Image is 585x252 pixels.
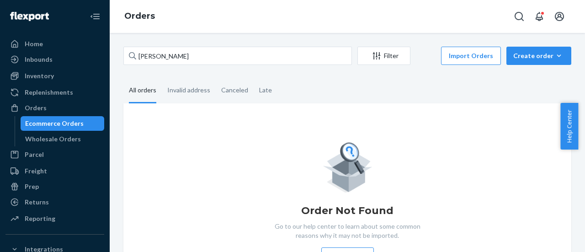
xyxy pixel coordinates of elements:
[5,101,104,115] a: Orders
[5,69,104,83] a: Inventory
[506,47,571,65] button: Create order
[25,134,81,144] div: Wholesale Orders
[86,7,104,26] button: Close Navigation
[5,52,104,67] a: Inbounds
[25,71,54,80] div: Inventory
[25,214,55,223] div: Reporting
[25,88,73,97] div: Replenishments
[527,225,576,247] iframe: Opens a widget where you can chat to one of our agents
[124,11,155,21] a: Orders
[25,119,84,128] div: Ecommerce Orders
[5,211,104,226] a: Reporting
[5,179,104,194] a: Prep
[510,7,528,26] button: Open Search Box
[267,222,427,240] p: Go to our help center to learn about some common reasons why it may not be imported.
[5,147,104,162] a: Parcel
[5,195,104,209] a: Returns
[560,103,578,150] button: Help Center
[221,78,248,102] div: Canceled
[358,51,410,60] div: Filter
[530,7,548,26] button: Open notifications
[441,47,501,65] button: Import Orders
[21,132,105,146] a: Wholesale Orders
[550,7,569,26] button: Open account menu
[129,78,156,103] div: All orders
[301,204,394,218] h1: Order Not Found
[5,164,104,178] a: Freight
[5,37,104,51] a: Home
[25,39,43,48] div: Home
[21,116,105,131] a: Ecommerce Orders
[25,182,39,191] div: Prep
[25,198,49,207] div: Returns
[25,150,44,159] div: Parcel
[25,55,53,64] div: Inbounds
[117,3,162,30] ol: breadcrumbs
[10,12,49,21] img: Flexport logo
[259,78,272,102] div: Late
[25,103,47,113] div: Orders
[167,78,210,102] div: Invalid address
[25,166,47,176] div: Freight
[357,47,410,65] button: Filter
[5,85,104,100] a: Replenishments
[513,51,564,60] div: Create order
[323,140,372,193] img: Empty list
[123,47,352,65] input: Search orders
